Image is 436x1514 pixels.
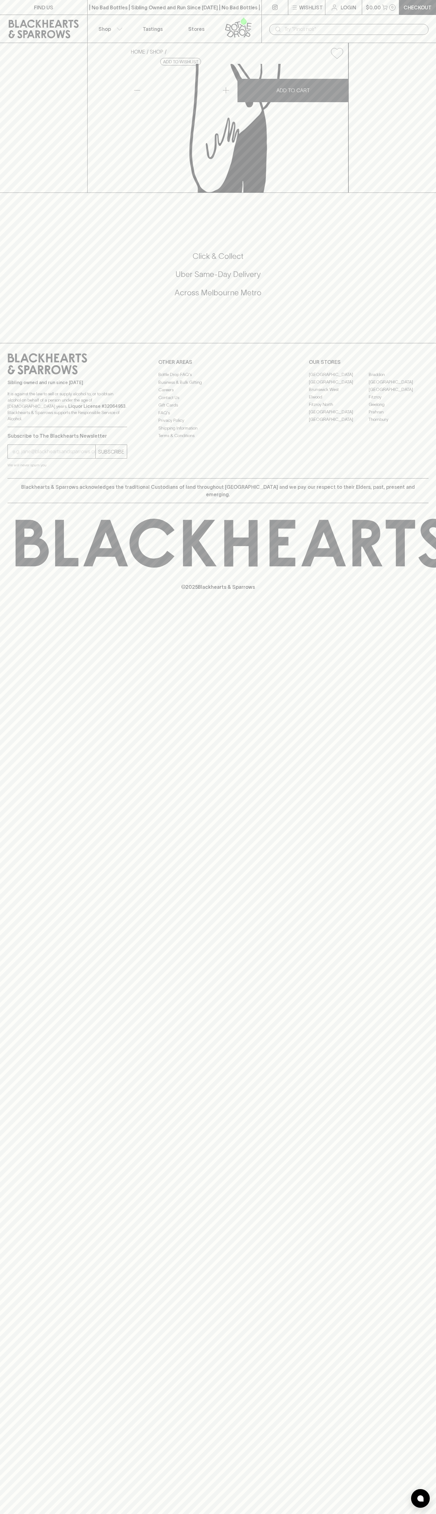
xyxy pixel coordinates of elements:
[369,393,429,401] a: Fitzroy
[98,448,124,455] p: SUBSCRIBE
[68,404,126,409] strong: Liquor License #32064953
[309,386,369,393] a: Brunswick West
[131,15,175,43] a: Tastings
[369,386,429,393] a: [GEOGRAPHIC_DATA]
[7,391,127,422] p: It is against the law to sell or supply alcohol to, or to obtain alcohol on behalf of a person un...
[7,226,429,331] div: Call to action block
[158,424,278,432] a: Shipping Information
[34,4,53,11] p: FIND US
[12,483,424,498] p: Blackhearts & Sparrows acknowledges the traditional Custodians of land throughout [GEOGRAPHIC_DAT...
[369,416,429,423] a: Thornbury
[158,371,278,378] a: Bottle Drop FAQ's
[369,371,429,378] a: Braddon
[158,432,278,440] a: Terms & Conditions
[143,25,163,33] p: Tastings
[88,15,131,43] button: Shop
[96,445,127,458] button: SUBSCRIBE
[309,401,369,408] a: Fitzroy North
[284,24,424,34] input: Try "Pinot noir"
[417,1495,424,1502] img: bubble-icon
[158,358,278,366] p: OTHER AREAS
[188,25,204,33] p: Stores
[366,4,381,11] p: $0.00
[7,269,429,279] h5: Uber Same-Day Delivery
[158,378,278,386] a: Business & Bulk Gifting
[7,288,429,298] h5: Across Melbourne Metro
[328,45,346,61] button: Add to wishlist
[237,79,348,102] button: ADD TO CART
[7,251,429,261] h5: Click & Collect
[158,394,278,401] a: Contact Us
[391,6,394,9] p: 0
[309,378,369,386] a: [GEOGRAPHIC_DATA]
[309,416,369,423] a: [GEOGRAPHIC_DATA]
[7,379,127,386] p: Sibling owned and run since [DATE]
[158,417,278,424] a: Privacy Policy
[309,371,369,378] a: [GEOGRAPHIC_DATA]
[369,408,429,416] a: Prahran
[309,358,429,366] p: OUR STORES
[369,378,429,386] a: [GEOGRAPHIC_DATA]
[160,58,201,65] button: Add to wishlist
[158,402,278,409] a: Gift Cards
[7,462,127,468] p: We will never spam you
[126,64,348,193] img: Really Juice Squeezed Lime 285ml
[7,432,127,440] p: Subscribe to The Blackhearts Newsletter
[341,4,356,11] p: Login
[150,49,163,55] a: SHOP
[158,409,278,417] a: FAQ's
[158,386,278,394] a: Careers
[98,25,111,33] p: Shop
[404,4,432,11] p: Checkout
[131,49,145,55] a: HOME
[309,393,369,401] a: Elwood
[369,401,429,408] a: Geelong
[175,15,218,43] a: Stores
[276,87,310,94] p: ADD TO CART
[299,4,323,11] p: Wishlist
[309,408,369,416] a: [GEOGRAPHIC_DATA]
[12,447,95,457] input: e.g. jane@blackheartsandsparrows.com.au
